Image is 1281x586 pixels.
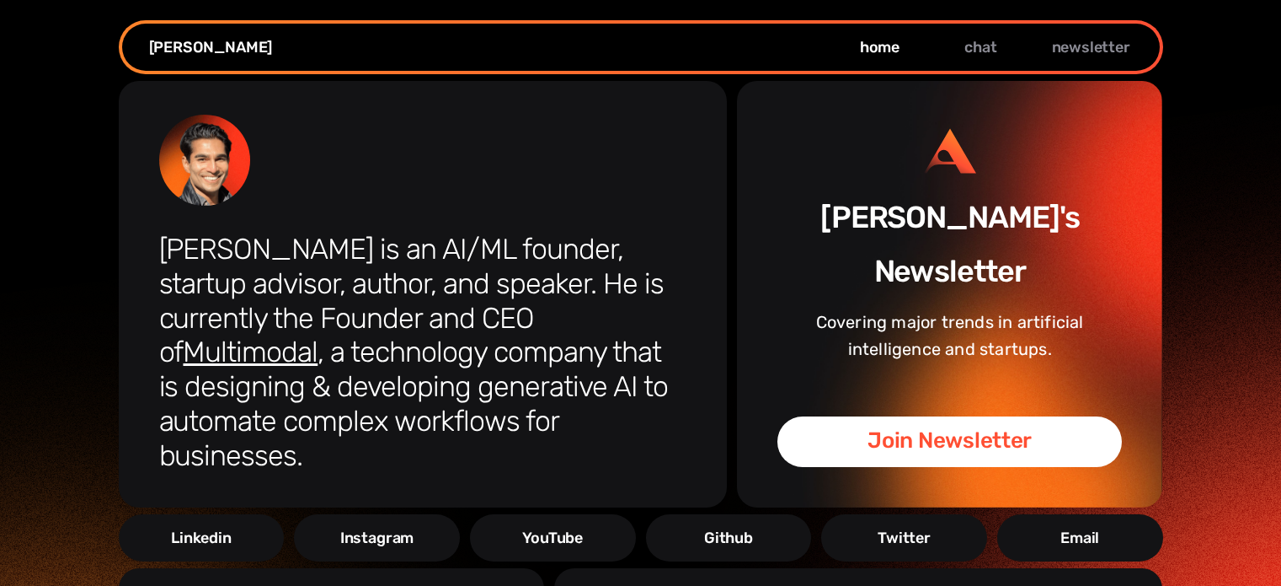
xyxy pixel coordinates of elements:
[149,37,273,57] a: home
[777,191,1123,298] h2: [PERSON_NAME]'s Newsletter
[119,514,285,562] a: Linkedin
[340,528,414,548] div: Instagram
[171,528,232,548] div: Linkedin
[294,514,460,562] a: Instagram
[704,528,753,548] div: Github
[777,417,1123,467] a: Join Newsletter
[830,37,931,57] a: home
[878,528,931,548] div: Twitter
[470,514,636,562] a: YouTube
[183,335,318,369] a: Multimodal
[159,233,686,474] h1: [PERSON_NAME] is an AI/ML founder, startup advisor, author, and speaker. He is currently the Foun...
[1032,37,1133,57] a: newsletter
[646,514,812,562] a: Github
[997,514,1163,562] a: Email
[149,37,273,57] div: [PERSON_NAME]
[522,528,583,548] div: YouTube
[777,309,1123,363] div: Covering major trends in artificial intelligence and startups.
[931,37,1032,57] a: chat
[821,514,987,562] a: Twitter
[1060,528,1099,548] div: Email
